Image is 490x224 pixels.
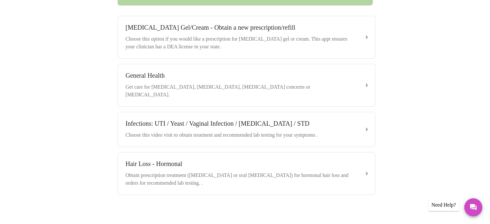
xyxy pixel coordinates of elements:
div: Get care for [MEDICAL_DATA], [MEDICAL_DATA], [MEDICAL_DATA] concerns or [MEDICAL_DATA]. [126,83,354,99]
div: Choose this option if you would like a prescription for [MEDICAL_DATA] gel or cream. This appt en... [126,35,354,51]
button: General HealthGet care for [MEDICAL_DATA], [MEDICAL_DATA], [MEDICAL_DATA] concerns or [MEDICAL_DA... [118,64,375,107]
button: Infections: UTI / Yeast / Vaginal Infection / [MEDICAL_DATA] / STDChoose this video visit to obta... [118,112,375,147]
div: Infections: UTI / Yeast / Vaginal Infection / [MEDICAL_DATA] / STD [126,120,354,127]
div: Obtain prescription treatment ([MEDICAL_DATA] or oral [MEDICAL_DATA]) for hormonal hair loss and ... [126,171,354,187]
div: Choose this video visit to obtain treatment and recommended lab testing for your symptoms . [126,131,354,139]
div: Hair Loss - Hormonal [126,160,354,168]
button: [MEDICAL_DATA] Gel/Cream - Obtain a new prescription/refillChoose this option if you would like a... [118,16,375,59]
button: Messages [464,198,482,216]
div: Need Help? [428,199,459,211]
div: [MEDICAL_DATA] Gel/Cream - Obtain a new prescription/refill [126,24,354,31]
button: Hair Loss - HormonalObtain prescription treatment ([MEDICAL_DATA] or oral [MEDICAL_DATA]) for hor... [118,152,375,195]
div: General Health [126,72,354,79]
